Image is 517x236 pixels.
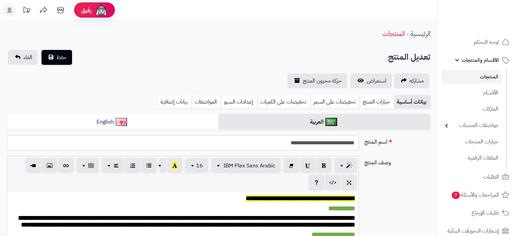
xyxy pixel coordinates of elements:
[223,162,275,170] span: IBM Plex Sans Arabic
[410,77,424,85] span: مشاركه
[192,95,221,109] a: المواصفات
[442,118,502,133] a: مواصفات المنتجات
[442,205,513,221] a: طلبات الإرجاع
[451,190,499,200] span: المراجعات والأسئلة
[360,95,394,109] a: خيارات المنتج
[196,162,203,170] span: 16
[442,86,502,100] a: الأقسام
[362,156,433,167] label: وصف المنتج
[442,151,502,165] a: الملفات الرقمية
[442,70,502,84] a: المنتجات
[257,95,310,109] a: تخفيضات على الكميات
[447,226,499,236] span: إشعارات التحويلات البنكية
[442,169,513,185] a: الطلبات
[382,29,405,39] a: المنتجات
[7,114,219,130] a: English
[452,192,460,199] span: 7
[325,118,337,126] img: العربية
[442,134,502,149] a: خيارات المنتجات
[483,172,499,182] span: الطلبات
[18,3,35,19] a: تحديثات المنصة
[410,29,430,39] a: الرئيسية
[471,19,511,33] img: logo-2.png
[56,53,67,61] span: حفظ
[388,50,430,64] h2: تعديل المنتج
[442,102,502,116] a: الماركات
[442,187,513,203] a: المراجعات والأسئلة7
[442,34,513,50] a: لوحة التحكم
[394,95,430,109] a: بيانات أساسية
[211,158,281,173] button: IBM Plex Sans Arabic
[303,77,342,85] span: حركة مخزون المنتج
[23,53,32,61] span: الغاء
[471,208,499,218] span: طلبات الإرجاع
[41,50,72,65] button: حفظ
[462,55,499,65] span: الأقسام والمنتجات
[185,158,208,173] button: 16
[158,95,192,109] a: بيانات إضافية
[219,114,430,130] a: العربية
[474,37,499,47] span: لوحة التحكم
[367,77,386,85] span: استعراض
[8,50,38,65] a: الغاء
[81,6,92,14] span: رفيق
[350,73,392,88] a: استعراض
[221,95,257,109] a: إعدادات السيو
[394,73,429,88] a: مشاركه
[116,118,127,126] img: English
[287,73,347,88] a: حركة مخزون المنتج
[362,135,433,146] label: اسم المنتج
[94,3,108,17] img: ai-face.png
[310,95,360,109] a: تخفيضات على السعر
